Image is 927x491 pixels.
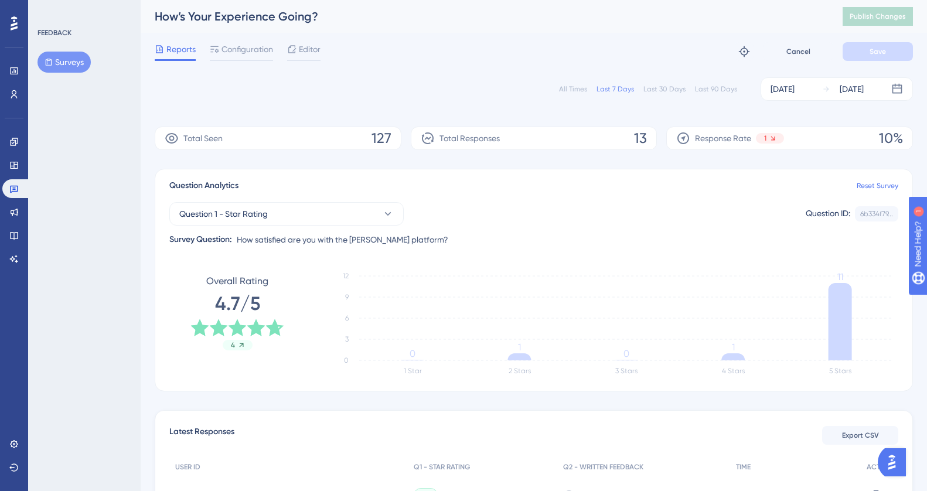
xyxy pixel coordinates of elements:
span: TIME [736,462,751,472]
span: Latest Responses [169,425,234,446]
tspan: 6 [345,314,349,322]
span: USER ID [175,462,200,472]
tspan: 3 [345,335,349,343]
a: Reset Survey [857,181,898,190]
tspan: 12 [343,272,349,280]
span: Q2 - WRITTEN FEEDBACK [563,462,643,472]
tspan: 1 [732,342,735,353]
span: Question Analytics [169,179,238,193]
button: Export CSV [822,426,898,445]
tspan: 9 [345,293,349,301]
div: Last 90 Days [695,84,737,94]
span: Cancel [786,47,810,56]
div: 1 [81,6,85,15]
tspan: 0 [344,356,349,364]
text: 5 Stars [829,367,851,375]
div: Last 30 Days [643,84,686,94]
tspan: 11 [837,271,843,282]
tspan: 1 [518,342,521,353]
span: 4.7/5 [215,291,260,316]
div: Question ID: [806,206,850,221]
span: Overall Rating [206,274,268,288]
div: 6b334f79... [860,209,893,219]
div: [DATE] [840,82,864,96]
span: 1 [764,134,766,143]
span: Publish Changes [850,12,906,21]
div: How’s Your Experience Going? [155,8,813,25]
span: Response Rate [695,131,751,145]
span: 4 [231,340,235,350]
div: All Times [559,84,587,94]
button: Question 1 - Star Rating [169,202,404,226]
div: Survey Question: [169,233,232,247]
div: FEEDBACK [38,28,71,37]
span: Save [870,47,886,56]
button: Save [843,42,913,61]
span: ACTION [867,462,892,472]
span: Total Responses [439,131,500,145]
tspan: 0 [410,348,415,359]
button: Publish Changes [843,7,913,26]
span: Q1 - STAR RATING [414,462,470,472]
span: 10% [879,129,903,148]
text: 4 Stars [722,367,745,375]
text: 2 Stars [509,367,531,375]
button: Surveys [38,52,91,73]
span: Total Seen [183,131,223,145]
span: Configuration [221,42,273,56]
button: Cancel [763,42,833,61]
span: Export CSV [842,431,879,440]
iframe: UserGuiding AI Assistant Launcher [878,445,913,480]
text: 3 Stars [615,367,638,375]
tspan: 0 [623,348,629,359]
span: 13 [634,129,647,148]
text: 1 Star [404,367,422,375]
span: How satisfied are you with the [PERSON_NAME] platform? [237,233,448,247]
span: Editor [299,42,321,56]
div: Last 7 Days [597,84,634,94]
div: [DATE] [771,82,795,96]
span: Question 1 - Star Rating [179,207,268,221]
span: Reports [166,42,196,56]
span: Need Help? [28,3,73,17]
span: 127 [372,129,391,148]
